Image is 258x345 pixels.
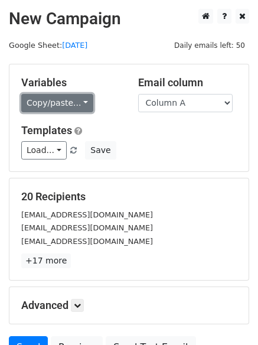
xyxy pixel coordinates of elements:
button: Save [85,141,116,160]
a: Daily emails left: 50 [170,41,249,50]
h2: New Campaign [9,9,249,29]
a: Copy/paste... [21,94,93,112]
h5: Variables [21,76,120,89]
span: Daily emails left: 50 [170,39,249,52]
small: [EMAIL_ADDRESS][DOMAIN_NAME] [21,210,153,219]
h5: Email column [138,76,237,89]
h5: 20 Recipients [21,190,237,203]
a: Load... [21,141,67,160]
small: [EMAIL_ADDRESS][DOMAIN_NAME] [21,237,153,246]
small: [EMAIL_ADDRESS][DOMAIN_NAME] [21,223,153,232]
a: Templates [21,124,72,136]
h5: Advanced [21,299,237,312]
a: [DATE] [62,41,87,50]
iframe: Chat Widget [199,288,258,345]
a: +17 more [21,253,71,268]
small: Google Sheet: [9,41,87,50]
